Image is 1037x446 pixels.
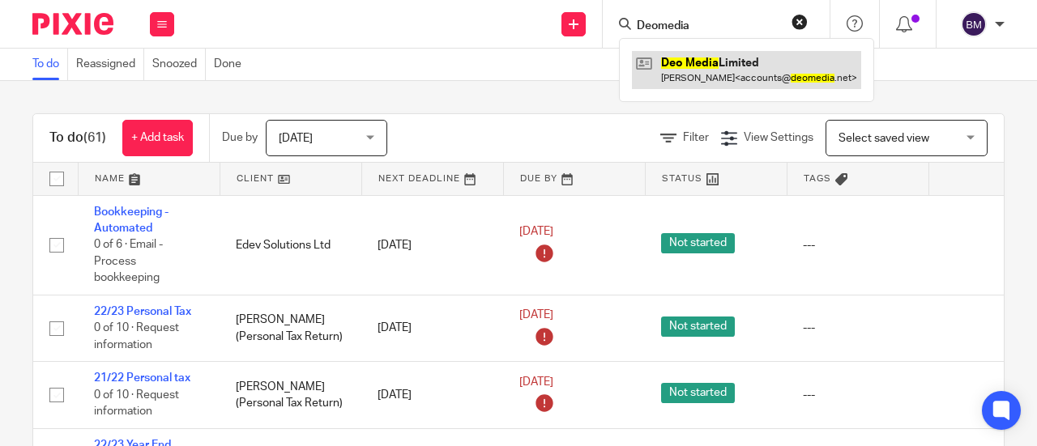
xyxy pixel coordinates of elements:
span: 0 of 6 · Email - Process bookkeeping [94,239,163,283]
img: svg%3E [961,11,987,37]
span: [DATE] [519,227,553,238]
span: [DATE] [519,310,553,321]
span: [DATE] [519,376,553,388]
a: 21/22 Personal tax [94,372,190,384]
span: Not started [661,383,735,403]
td: Edev Solutions Ltd [220,195,361,295]
td: [DATE] [361,195,503,295]
div: --- [803,387,912,403]
a: Reassigned [76,49,144,80]
h1: To do [49,130,106,147]
span: Not started [661,316,735,337]
a: + Add task [122,120,193,156]
td: [DATE] [361,295,503,361]
span: Select saved view [839,133,929,144]
p: Due by [222,130,258,146]
img: Pixie [32,13,113,35]
span: Filter [683,132,709,143]
a: Done [214,49,250,80]
td: [DATE] [361,362,503,428]
td: [PERSON_NAME] (Personal Tax Return) [220,362,361,428]
span: View Settings [744,132,813,143]
div: --- [803,237,912,253]
td: [PERSON_NAME] (Personal Tax Return) [220,295,361,361]
a: To do [32,49,68,80]
span: (61) [83,131,106,144]
button: Clear [792,14,808,30]
span: 0 of 10 · Request information [94,322,179,350]
span: Tags [804,174,831,183]
span: 0 of 10 · Request information [94,389,179,418]
a: 22/23 Personal Tax [94,306,191,317]
a: Bookkeeping - Automated [94,206,169,234]
span: [DATE] [279,133,313,144]
div: --- [803,320,912,336]
a: Snoozed [152,49,206,80]
input: Search [635,19,781,34]
span: Not started [661,233,735,253]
